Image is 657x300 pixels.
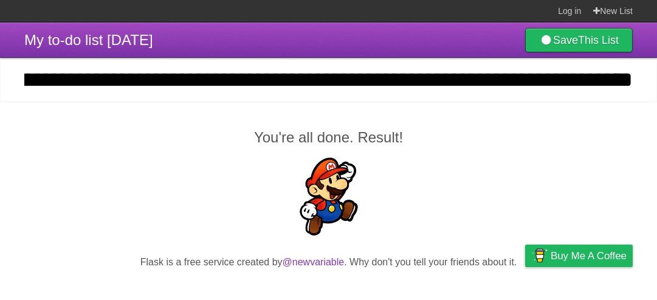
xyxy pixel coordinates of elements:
[531,245,548,266] img: Buy me a coffee
[525,245,633,267] a: Buy me a coffee
[551,245,627,267] span: Buy me a coffee
[24,32,153,48] span: My to-do list [DATE]
[24,255,633,270] p: Flask is a free service created by . Why don't you tell your friends about it.
[290,158,368,235] img: Super Mario
[525,28,633,52] a: SaveThis List
[578,34,619,46] b: This List
[283,257,345,267] a: @newvariable
[24,127,633,148] h2: You're all done. Result!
